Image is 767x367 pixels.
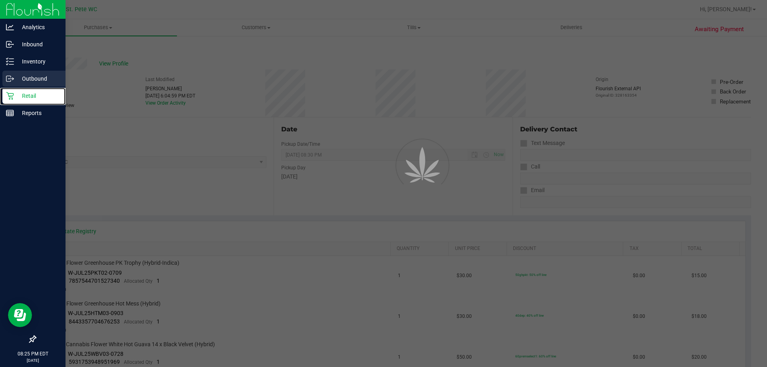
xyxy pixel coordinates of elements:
[14,40,62,49] p: Inbound
[6,109,14,117] inline-svg: Reports
[6,58,14,65] inline-svg: Inventory
[14,22,62,32] p: Analytics
[6,40,14,48] inline-svg: Inbound
[14,91,62,101] p: Retail
[14,57,62,66] p: Inventory
[6,92,14,100] inline-svg: Retail
[8,303,32,327] iframe: Resource center
[14,74,62,83] p: Outbound
[6,23,14,31] inline-svg: Analytics
[6,75,14,83] inline-svg: Outbound
[4,350,62,357] p: 08:25 PM EDT
[14,108,62,118] p: Reports
[4,357,62,363] p: [DATE]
